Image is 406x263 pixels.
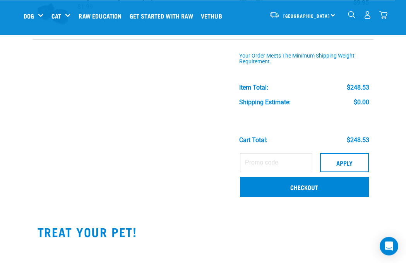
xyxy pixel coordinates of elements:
[363,11,372,19] img: user.png
[77,0,127,31] a: Raw Education
[239,137,267,144] div: Cart total:
[240,177,369,197] a: Checkout
[320,153,369,172] button: Apply
[283,14,330,17] span: [GEOGRAPHIC_DATA]
[347,84,369,91] div: $248.53
[239,84,268,91] div: Item Total:
[239,99,291,106] div: Shipping Estimate:
[199,0,228,31] a: Vethub
[128,0,199,31] a: Get started with Raw
[24,11,34,20] a: Dog
[239,53,369,65] div: Your order meets the minimum shipping weight requirement.
[348,11,355,18] img: home-icon-1@2x.png
[38,225,369,239] h2: TREAT YOUR PET!
[240,153,312,172] input: Promo code
[347,137,369,144] div: $248.53
[269,11,279,18] img: van-moving.png
[51,11,61,20] a: Cat
[354,99,369,106] div: $0.00
[380,237,398,255] div: Open Intercom Messenger
[379,11,387,19] img: home-icon@2x.png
